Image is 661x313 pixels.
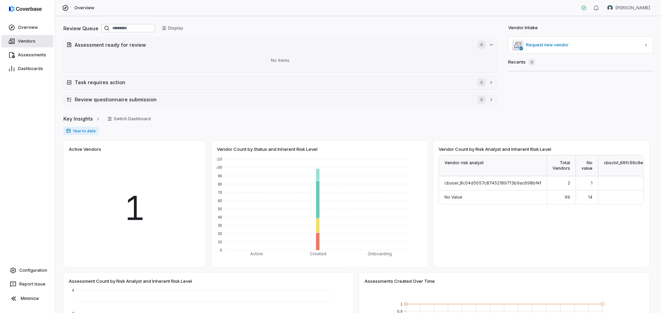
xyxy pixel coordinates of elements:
[616,5,650,11] span: [PERSON_NAME]
[63,127,98,135] span: Year to date
[18,25,38,30] span: Overview
[400,302,402,306] text: 1
[69,278,192,284] span: Assessment Count by Risk Analyst and Inherent Risk Level
[63,115,93,122] span: Key Insights
[218,223,222,227] text: 30
[103,114,155,124] button: Switch Dashboard
[3,264,52,277] a: Configuration
[576,155,598,176] div: No value
[124,183,145,233] span: 1
[528,59,535,66] span: 0
[588,194,592,200] span: 14
[18,52,46,58] span: Assessments
[218,199,222,203] text: 60
[18,66,43,71] span: Dashboards
[66,52,494,69] div: No items
[568,180,570,186] span: 2
[218,232,222,236] text: 20
[63,112,101,126] a: Key Insights
[603,3,654,13] button: Liz Gilmore avatar[PERSON_NAME]
[218,215,222,219] text: 40
[3,278,52,290] button: Report Issue
[444,180,541,186] span: cbuser_8c04d5057c874521897f3b9ac698bf4f
[74,5,94,11] span: Overview
[216,165,222,169] text: 100
[444,194,462,200] span: No Value
[526,42,641,48] span: Request new vendor
[218,190,222,194] text: 70
[9,5,42,12] img: logo-D7KZi-bG.svg
[69,146,101,152] span: Active Vendors
[607,5,613,11] img: Liz Gilmore avatar
[21,296,39,301] span: Minimize
[439,146,551,152] span: Vendor Count by Risk Analyst and Inherent Risk Level
[66,128,71,133] svg: Date range for report
[1,63,53,75] a: Dashboards
[216,157,222,161] text: 110
[72,288,74,292] text: 4
[64,76,497,89] button: Task requires action0
[75,41,471,48] h2: Assessment ready for review
[61,112,103,126] button: Key Insights
[508,24,538,31] h2: Vendor Intake
[218,207,222,211] text: 50
[1,21,53,34] a: Overview
[220,248,222,252] text: 0
[565,194,570,200] span: 99
[591,180,592,186] span: 1
[478,78,486,87] span: 0
[547,155,576,176] div: Total Vendors
[508,37,653,53] a: Request new vendor
[75,96,471,103] h2: Review questionnaire submission
[63,25,98,32] h2: Review Queue
[19,268,47,273] span: Configuration
[478,96,486,104] span: 0
[64,93,497,107] button: Review questionnaire submission0
[478,41,486,49] span: 0
[75,79,471,86] h2: Task requires action
[217,146,317,152] span: Vendor Count by Status and Inherent Risk Level
[439,155,547,176] div: Vendor risk analyst
[3,292,52,305] button: Minimize
[18,38,35,44] span: Vendors
[1,49,53,61] a: Assessments
[218,182,222,186] text: 80
[19,281,45,287] span: Report Issue
[1,35,53,47] a: Vendors
[64,38,497,52] button: Assessment ready for review0
[158,23,187,33] button: Display
[365,278,435,284] span: Assessments Created Over Time
[508,59,535,66] h2: Recents
[218,174,222,178] text: 90
[218,240,222,244] text: 10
